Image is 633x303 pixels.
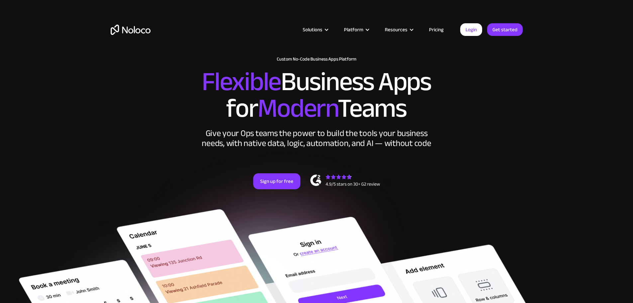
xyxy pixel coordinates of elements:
div: Platform [344,25,363,34]
a: home [111,25,151,35]
div: Platform [336,25,376,34]
a: Pricing [421,25,452,34]
h2: Business Apps for Teams [111,69,523,122]
span: Modern [258,83,338,133]
a: Sign up for free [253,173,300,189]
div: Solutions [303,25,322,34]
a: Login [460,23,482,36]
span: Flexible [202,57,281,106]
div: Resources [376,25,421,34]
div: Solutions [294,25,336,34]
div: Resources [385,25,407,34]
div: Give your Ops teams the power to build the tools your business needs, with native data, logic, au... [200,128,433,148]
a: Get started [487,23,523,36]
